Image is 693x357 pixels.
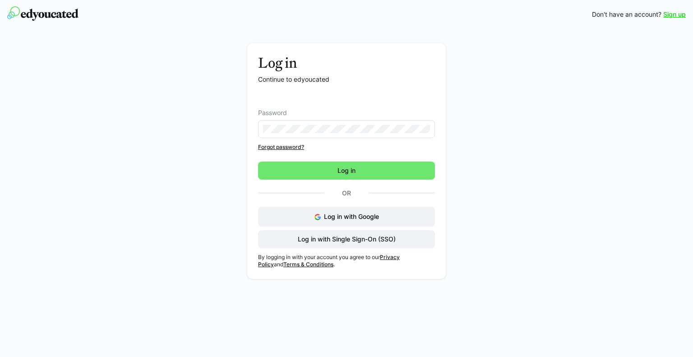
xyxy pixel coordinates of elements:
[258,109,287,116] span: Password
[258,144,435,151] a: Forgot password?
[258,75,435,84] p: Continue to edyoucated
[258,254,400,268] a: Privacy Policy
[324,213,379,220] span: Log in with Google
[258,54,435,71] h3: Log in
[336,166,357,175] span: Log in
[592,10,661,19] span: Don't have an account?
[258,230,435,248] button: Log in with Single Sign-On (SSO)
[7,6,79,21] img: edyoucated
[283,261,333,268] a: Terms & Conditions
[258,162,435,180] button: Log in
[296,235,397,244] span: Log in with Single Sign-On (SSO)
[663,10,686,19] a: Sign up
[258,207,435,227] button: Log in with Google
[258,254,435,268] p: By logging in with your account you agree to our and .
[324,187,369,199] p: Or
